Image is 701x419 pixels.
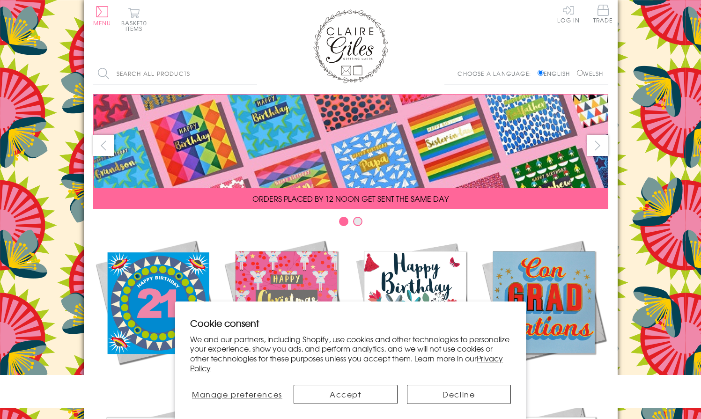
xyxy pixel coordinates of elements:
[93,238,222,385] a: New Releases
[93,135,114,156] button: prev
[593,5,613,23] span: Trade
[480,238,608,385] a: Academic
[457,69,536,78] p: Choose a language:
[557,5,580,23] a: Log In
[125,19,147,33] span: 0 items
[407,385,511,404] button: Decline
[353,217,362,226] button: Carousel Page 2
[93,216,608,231] div: Carousel Pagination
[126,374,188,385] span: New Releases
[313,9,388,83] img: Claire Giles Greetings Cards
[351,238,480,385] a: Birthdays
[93,6,111,26] button: Menu
[190,316,511,330] h2: Cookie consent
[121,7,147,31] button: Basket0 items
[93,19,111,27] span: Menu
[577,69,604,78] label: Welsh
[294,385,398,404] button: Accept
[252,193,449,204] span: ORDERS PLACED BY 12 NOON GET SENT THE SAME DAY
[190,353,503,374] a: Privacy Policy
[93,63,257,84] input: Search all products
[520,374,568,385] span: Academic
[587,135,608,156] button: next
[248,63,257,84] input: Search
[593,5,613,25] a: Trade
[538,70,544,76] input: English
[577,70,583,76] input: Welsh
[538,69,575,78] label: English
[222,238,351,385] a: Christmas
[192,389,282,400] span: Manage preferences
[339,217,348,226] button: Carousel Page 1 (Current Slide)
[190,334,511,373] p: We and our partners, including Shopify, use cookies and other technologies to personalize your ex...
[190,385,284,404] button: Manage preferences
